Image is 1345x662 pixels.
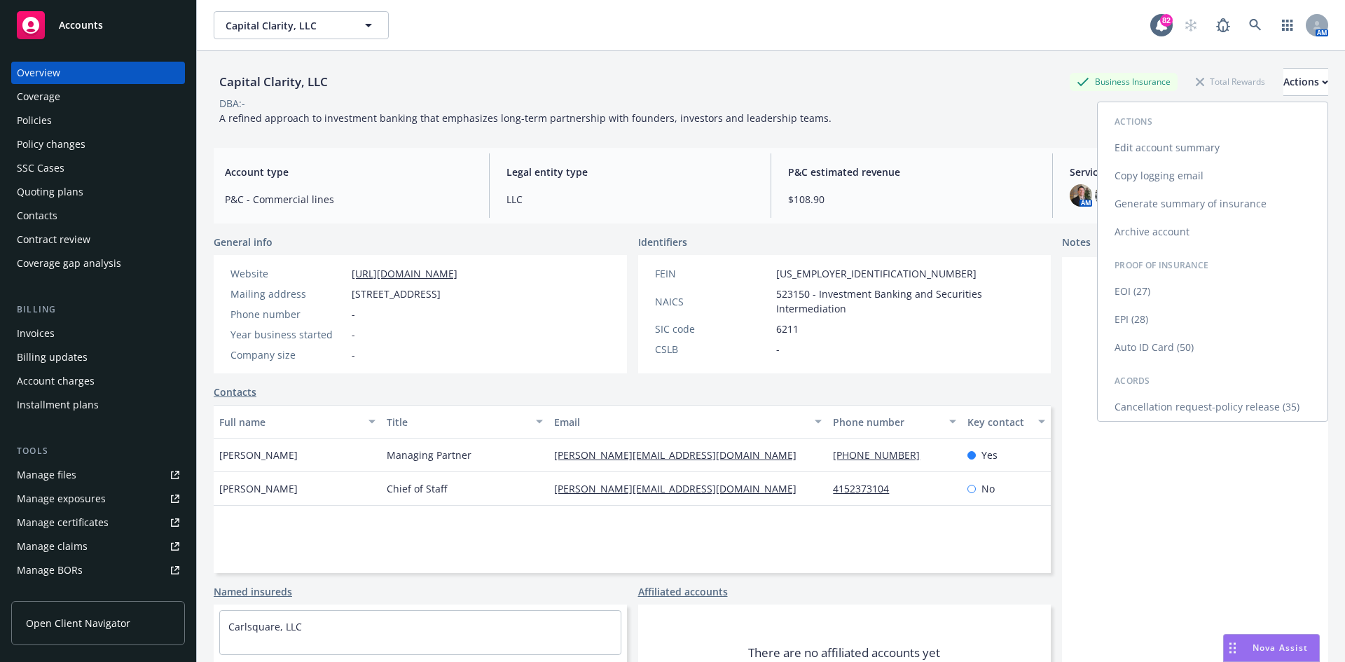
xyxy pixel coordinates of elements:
div: Quoting plans [17,181,83,203]
a: [PHONE_NUMBER] [833,448,931,462]
a: Policies [11,109,185,132]
a: Manage claims [11,535,185,558]
div: Company size [230,347,346,362]
div: FEIN [655,266,771,281]
a: Billing updates [11,346,185,368]
div: Installment plans [17,394,99,416]
div: Title [387,415,527,429]
span: Managing Partner [387,448,471,462]
a: Overview [11,62,185,84]
a: Carlsquare, LLC [228,620,302,633]
img: photo [1095,184,1117,207]
div: Contract review [17,228,90,251]
span: [PERSON_NAME] [219,481,298,496]
div: Phone number [230,307,346,322]
span: P&C - Commercial lines [225,192,472,207]
div: SSC Cases [17,157,64,179]
span: Proof of Insurance [1115,259,1208,271]
a: Coverage gap analysis [11,252,185,275]
div: CSLB [655,342,771,357]
div: Billing [11,303,185,317]
span: [PERSON_NAME] [219,448,298,462]
div: Manage certificates [17,511,109,534]
a: Manage files [11,464,185,486]
span: Capital Clarity, LLC [226,18,347,33]
a: EPI (28) [1098,305,1327,333]
span: Nova Assist [1253,642,1308,654]
div: Overview [17,62,60,84]
a: Manage exposures [11,488,185,510]
a: Archive account [1098,218,1327,246]
a: EOI (27) [1098,277,1327,305]
span: Acords [1115,375,1150,387]
span: $108.90 [788,192,1035,207]
span: Actions [1115,116,1152,127]
span: Account type [225,165,472,179]
div: Summary of insurance [17,583,123,605]
div: Contacts [17,205,57,227]
a: Policy changes [11,133,185,156]
span: Yes [981,448,998,462]
div: Billing updates [17,346,88,368]
div: Email [554,415,806,429]
span: 6211 [776,322,799,336]
a: Contract review [11,228,185,251]
span: Servicing team [1070,165,1317,179]
a: Named insureds [214,584,292,599]
button: Nova Assist [1223,634,1320,662]
div: Year business started [230,327,346,342]
img: photo [1070,184,1092,207]
div: Account charges [17,370,95,392]
a: Copy logging email [1098,162,1327,190]
button: Email [549,405,827,439]
div: Invoices [17,322,55,345]
span: - [352,307,355,322]
span: Open Client Navigator [26,616,130,630]
span: - [352,327,355,342]
a: Contacts [214,385,256,399]
div: Total Rewards [1189,73,1272,90]
a: [PERSON_NAME][EMAIL_ADDRESS][DOMAIN_NAME] [554,482,808,495]
a: Contacts [11,205,185,227]
div: 82 [1160,14,1173,27]
span: There are no affiliated accounts yet [748,644,940,661]
a: Search [1241,11,1269,39]
span: No [981,481,995,496]
div: SIC code [655,322,771,336]
button: Key contact [962,405,1051,439]
a: Report a Bug [1209,11,1237,39]
a: 4152373104 [833,482,900,495]
a: Account charges [11,370,185,392]
span: 523150 - Investment Banking and Securities Intermediation [776,287,1035,316]
span: P&C estimated revenue [788,165,1035,179]
button: Phone number [827,405,961,439]
a: [PERSON_NAME][EMAIL_ADDRESS][DOMAIN_NAME] [554,448,808,462]
div: Full name [219,415,360,429]
a: Cancellation request-policy release (35) [1098,393,1327,421]
div: Website [230,266,346,281]
a: Start snowing [1177,11,1205,39]
span: - [776,342,780,357]
span: Chief of Staff [387,481,447,496]
a: Quoting plans [11,181,185,203]
a: Manage BORs [11,559,185,581]
a: Summary of insurance [11,583,185,605]
span: General info [214,235,273,249]
div: NAICS [655,294,771,309]
a: Manage certificates [11,511,185,534]
span: Notes [1062,235,1091,251]
a: Switch app [1274,11,1302,39]
button: Capital Clarity, LLC [214,11,389,39]
div: Coverage gap analysis [17,252,121,275]
div: Mailing address [230,287,346,301]
span: LLC [506,192,754,207]
div: Manage files [17,464,76,486]
span: [STREET_ADDRESS] [352,287,441,301]
div: Tools [11,444,185,458]
div: Policies [17,109,52,132]
div: Actions [1283,69,1328,95]
span: Identifiers [638,235,687,249]
button: Title [381,405,549,439]
button: Actions [1283,68,1328,96]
